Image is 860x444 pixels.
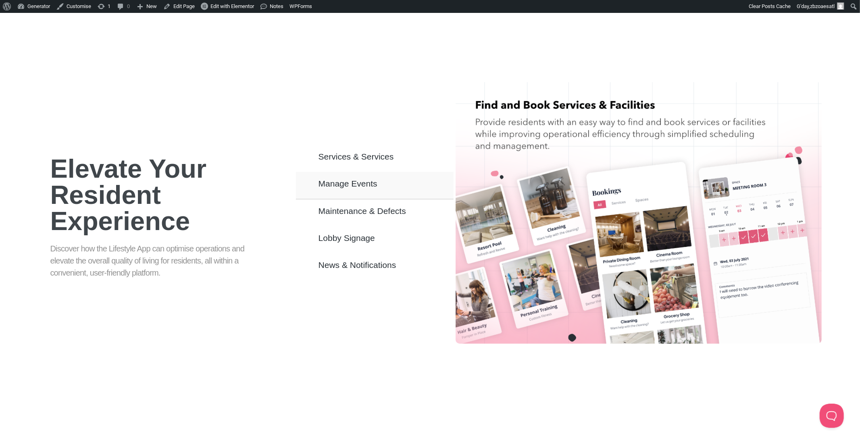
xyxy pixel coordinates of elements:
[319,180,377,187] span: Manage Events
[319,261,396,268] span: News & Notifications
[50,243,264,279] p: Discover how the Lifestyle App can optimise operations and elevate the overall quality of living ...
[296,82,822,344] div: Tabs. Open items with Enter or Space, close with Escape and navigate using the Arrow keys.
[210,3,254,9] span: Edit with Elementor
[50,156,275,234] h1: Elevate Your Resident Experience
[820,404,844,428] iframe: Toggle Customer Support
[810,3,835,9] span: zbzoaesatl
[319,234,375,241] span: Lobby Signage
[319,207,406,214] span: Maintenance & Defects
[319,153,394,160] span: Services & Services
